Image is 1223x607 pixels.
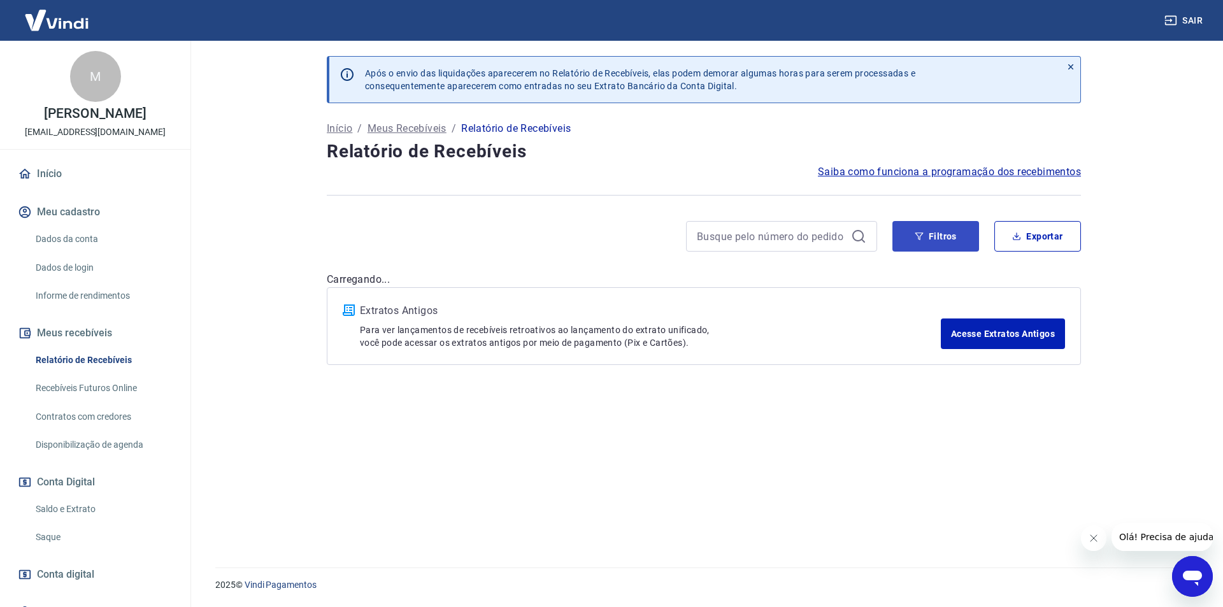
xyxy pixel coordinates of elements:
a: Saiba como funciona a programação dos recebimentos [818,164,1081,180]
button: Conta Digital [15,468,175,496]
a: Recebíveis Futuros Online [31,375,175,401]
p: / [357,121,362,136]
a: Disponibilização de agenda [31,432,175,458]
p: [EMAIL_ADDRESS][DOMAIN_NAME] [25,125,166,139]
a: Conta digital [15,561,175,589]
a: Dados de login [31,255,175,281]
span: Olá! Precisa de ajuda? [8,9,107,19]
iframe: Mensagem da empresa [1112,523,1213,551]
button: Exportar [994,221,1081,252]
h4: Relatório de Recebíveis [327,139,1081,164]
p: Relatório de Recebíveis [461,121,571,136]
a: Saldo e Extrato [31,496,175,522]
button: Sair [1162,9,1208,32]
a: Acesse Extratos Antigos [941,318,1065,349]
p: 2025 © [215,578,1192,592]
a: Início [327,121,352,136]
p: Extratos Antigos [360,303,941,318]
p: Após o envio das liquidações aparecerem no Relatório de Recebíveis, elas podem demorar algumas ho... [365,67,915,92]
a: Meus Recebíveis [368,121,447,136]
img: ícone [343,304,355,316]
p: [PERSON_NAME] [44,107,146,120]
a: Informe de rendimentos [31,283,175,309]
a: Dados da conta [31,226,175,252]
a: Contratos com credores [31,404,175,430]
p: Carregando... [327,272,1081,287]
button: Filtros [892,221,979,252]
iframe: Fechar mensagem [1081,525,1106,551]
button: Meus recebíveis [15,319,175,347]
div: M [70,51,121,102]
a: Relatório de Recebíveis [31,347,175,373]
a: Início [15,160,175,188]
a: Vindi Pagamentos [245,580,317,590]
button: Meu cadastro [15,198,175,226]
p: / [452,121,456,136]
input: Busque pelo número do pedido [697,227,846,246]
p: Para ver lançamentos de recebíveis retroativos ao lançamento do extrato unificado, você pode aces... [360,324,941,349]
a: Saque [31,524,175,550]
img: Vindi [15,1,98,39]
iframe: Botão para abrir a janela de mensagens [1172,556,1213,597]
span: Conta digital [37,566,94,583]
